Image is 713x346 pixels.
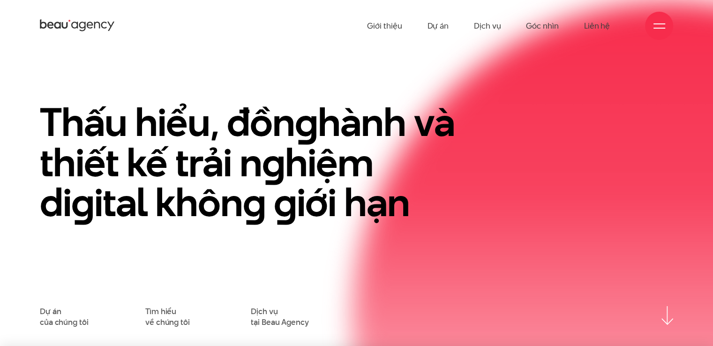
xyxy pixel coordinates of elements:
[295,95,318,150] en: g
[40,306,88,327] a: Dự áncủa chúng tôi
[251,306,308,327] a: Dịch vụtại Beau Agency
[262,135,285,190] en: g
[274,175,297,230] en: g
[71,175,94,230] en: g
[145,306,190,327] a: Tìm hiểuvề chúng tôi
[243,175,266,230] en: g
[40,102,458,223] h1: Thấu hiểu, đồn hành và thiết kế trải n hiệm di ital khôn iới hạn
